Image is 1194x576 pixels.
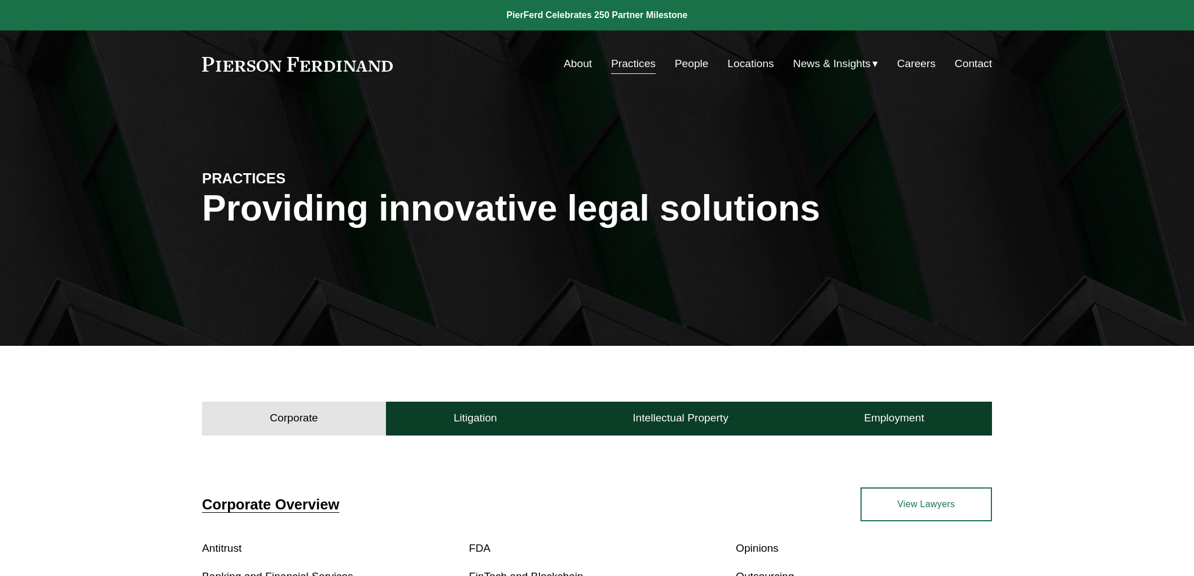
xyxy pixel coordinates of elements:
[727,53,774,74] a: Locations
[675,53,709,74] a: People
[793,54,871,74] span: News & Insights
[611,53,656,74] a: Practices
[861,487,992,521] a: View Lawyers
[736,542,779,554] a: Opinions
[633,411,728,425] h4: Intellectual Property
[897,53,936,74] a: Careers
[469,542,490,554] a: FDA
[564,53,592,74] a: About
[202,542,242,554] a: Antitrust
[202,188,992,229] h1: Providing innovative legal solutions
[454,411,497,425] h4: Litigation
[202,169,400,187] h4: PRACTICES
[955,53,992,74] a: Contact
[202,496,339,512] a: Corporate Overview
[864,411,924,425] h4: Employment
[270,411,318,425] h4: Corporate
[793,53,878,74] a: folder dropdown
